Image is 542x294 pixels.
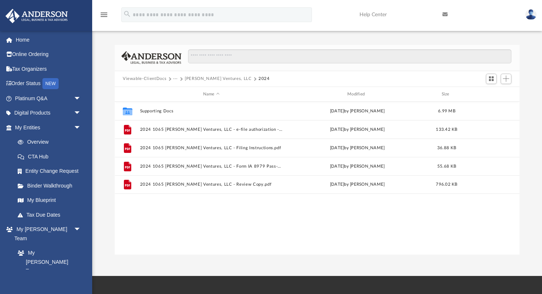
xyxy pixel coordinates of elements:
[465,91,516,98] div: id
[173,76,178,82] button: ···
[5,222,88,246] a: My [PERSON_NAME] Teamarrow_drop_down
[140,146,283,150] button: 2024 1065 [PERSON_NAME] Ventures, LLC - Filing Instructions.pdf
[10,164,92,179] a: Entity Change Request
[10,178,92,193] a: Binder Walkthrough
[185,76,252,82] button: [PERSON_NAME] Ventures, LLC
[74,91,88,106] span: arrow_drop_down
[140,109,283,113] button: Supporting Docs
[74,120,88,135] span: arrow_drop_down
[188,49,511,63] input: Search files and folders
[286,108,429,115] div: [DATE] by [PERSON_NAME]
[100,14,108,19] a: menu
[5,120,92,135] a: My Entitiesarrow_drop_down
[486,74,497,84] button: Switch to Grid View
[115,102,520,255] div: grid
[438,109,455,113] span: 6.99 MB
[123,76,166,82] button: Viewable-ClientDocs
[10,149,92,164] a: CTA Hub
[525,9,536,20] img: User Pic
[5,32,92,47] a: Home
[437,146,456,150] span: 36.88 KB
[10,207,92,222] a: Tax Due Dates
[10,193,88,208] a: My Blueprint
[286,182,429,188] div: [DATE] by [PERSON_NAME]
[140,164,283,169] button: 2024 1065 [PERSON_NAME] Ventures, LLC - Form IA 8979 Pass-through Representative Appointment.pdf
[140,182,283,187] button: 2024 1065 [PERSON_NAME] Ventures, LLC - Review Copy.pdf
[5,47,92,62] a: Online Ordering
[5,76,92,91] a: Order StatusNEW
[5,106,92,120] a: Digital Productsarrow_drop_down
[118,91,136,98] div: id
[140,127,283,132] button: 2024 1065 [PERSON_NAME] Ventures, LLC - e-file authorization - please sign.pdf
[436,183,457,187] span: 796.02 KB
[286,126,429,133] div: [DATE] by [PERSON_NAME]
[123,10,131,18] i: search
[258,76,270,82] button: 2024
[3,9,70,23] img: Anderson Advisors Platinum Portal
[74,222,88,237] span: arrow_drop_down
[10,246,85,279] a: My [PERSON_NAME] Team
[100,10,108,19] i: menu
[501,74,512,84] button: Add
[286,145,429,151] div: [DATE] by [PERSON_NAME]
[74,106,88,121] span: arrow_drop_down
[436,127,457,132] span: 133.42 KB
[10,135,92,150] a: Overview
[437,164,456,168] span: 55.68 KB
[432,91,462,98] div: Size
[286,163,429,170] div: [DATE] by [PERSON_NAME]
[286,91,429,98] div: Modified
[42,78,59,89] div: NEW
[5,91,92,106] a: Platinum Q&Aarrow_drop_down
[5,62,92,76] a: Tax Organizers
[140,91,283,98] div: Name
